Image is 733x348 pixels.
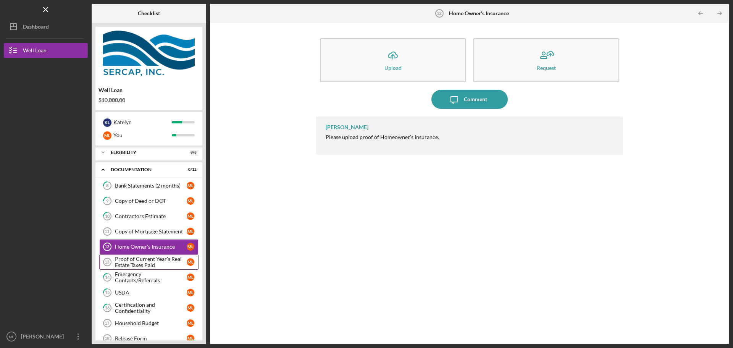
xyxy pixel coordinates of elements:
[187,243,194,251] div: M L
[115,213,187,219] div: Contractors Estimate
[115,256,187,268] div: Proof of Current Year's Real Estate Taxes Paid
[187,319,194,327] div: M L
[113,116,172,129] div: Katelyn
[106,199,109,204] tspan: 9
[99,224,199,239] a: 11Copy of Mortgage StatementML
[99,254,199,270] a: 13Proof of Current Year's Real Estate Taxes PaidML
[138,10,160,16] b: Checklist
[111,167,178,172] div: Documentation
[187,274,194,281] div: M L
[115,183,187,189] div: Bank Statements (2 months)
[187,335,194,342] div: M L
[105,321,109,325] tspan: 17
[99,300,199,316] a: 16Certification and ConfidentialityML
[99,285,199,300] a: 15USDAML
[537,65,556,71] div: Request
[98,87,199,93] div: Well Loan
[115,244,187,250] div: Home Owner's Insurance
[4,19,88,34] button: Dashboard
[105,229,109,234] tspan: 11
[105,275,110,280] tspan: 14
[326,124,368,130] div: [PERSON_NAME]
[320,38,466,82] button: Upload
[115,198,187,204] div: Copy of Deed or DOT
[111,150,178,155] div: Eligibility
[187,182,194,189] div: M L
[115,290,187,296] div: USDA
[326,134,439,140] div: Please upload proof of Homeowner's Insurance.
[103,118,111,127] div: K L
[103,131,111,140] div: M L
[113,129,172,142] div: You
[187,212,194,220] div: M L
[115,228,187,235] div: Copy of Mortgage Statement
[106,183,108,188] tspan: 8
[99,316,199,331] a: 17Household BudgetML
[115,320,187,326] div: Household Budget
[105,244,109,249] tspan: 12
[99,193,199,209] a: 9Copy of Deed or DOTML
[115,335,187,342] div: Release Form
[115,271,187,283] div: Emergency Contacts/Referrals
[473,38,619,82] button: Request
[187,258,194,266] div: M L
[187,304,194,312] div: M L
[95,31,202,76] img: Product logo
[431,90,508,109] button: Comment
[183,167,197,172] div: 0 / 12
[99,331,199,346] a: 18Release FormML
[449,10,509,16] b: Home Owner's Insurance
[4,43,88,58] button: Well Loan
[99,209,199,224] a: 10Contractors EstimateML
[115,302,187,314] div: Certification and Confidentiality
[98,97,199,103] div: $10,000.00
[105,336,109,341] tspan: 18
[187,228,194,235] div: M L
[23,43,47,60] div: Well Loan
[105,214,110,219] tspan: 10
[183,150,197,155] div: 8 / 8
[105,290,110,295] tspan: 15
[23,19,49,36] div: Dashboard
[187,289,194,296] div: M L
[437,11,442,16] tspan: 12
[105,306,110,311] tspan: 16
[9,335,14,339] text: ML
[384,65,402,71] div: Upload
[4,329,88,344] button: ML[PERSON_NAME]
[99,239,199,254] a: 12Home Owner's InsuranceML
[105,260,109,264] tspan: 13
[99,178,199,193] a: 8Bank Statements (2 months)ML
[19,329,69,346] div: [PERSON_NAME]
[464,90,487,109] div: Comment
[99,270,199,285] a: 14Emergency Contacts/ReferralsML
[187,197,194,205] div: M L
